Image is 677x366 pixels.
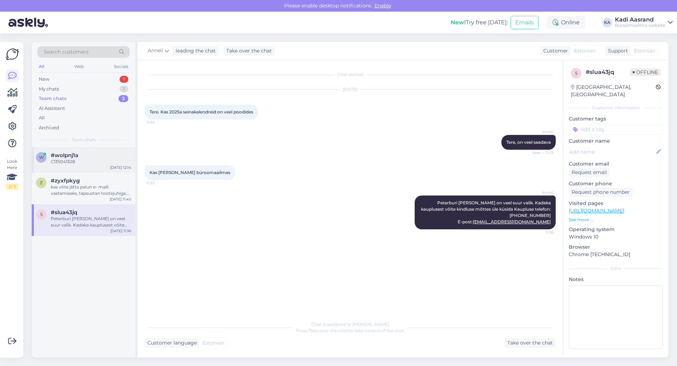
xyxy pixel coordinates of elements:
[145,339,197,347] div: Customer language
[44,48,89,56] span: Search customers
[39,95,67,102] div: Team chats
[569,105,663,111] div: Customer information
[586,68,630,76] div: # slua43jq
[569,226,663,233] p: Operating system
[527,190,554,195] span: Anneli
[451,18,508,27] div: Try free [DATE]:
[39,155,44,160] span: w
[40,212,43,217] span: s
[602,18,612,27] div: KA
[571,83,656,98] div: [GEOGRAPHIC_DATA], [GEOGRAPHIC_DATA]
[569,233,663,241] p: Windows 10
[150,170,230,175] span: Kas [PERSON_NAME] büroomaailmas
[51,152,78,159] span: #wolpnj1a
[451,19,466,26] b: New!
[634,47,655,55] span: Estonian
[569,207,624,214] a: [URL][DOMAIN_NAME]
[575,70,578,76] span: s
[372,2,393,9] span: Enable
[6,158,18,190] div: Look Here
[6,184,18,190] div: 2 / 3
[296,328,404,333] span: Press to take control of the chat
[72,137,96,143] span: Team chats
[569,115,663,123] p: Customer tags
[574,47,596,55] span: Estonian
[39,76,49,83] div: New
[73,62,85,71] div: Web
[51,216,131,228] div: Peterburi [PERSON_NAME] on veel suur valik. Kadaka kauplusest võite kindluse mõttes üle küsida Ka...
[120,76,128,83] div: 1
[505,338,556,348] div: Take over the chat
[145,72,556,78] div: Chat started
[615,17,673,28] a: Kadi AasrandBüroomaailm's website
[547,16,585,29] div: Online
[569,137,663,145] p: Customer name
[39,86,59,93] div: My chats
[569,251,663,258] p: Chrome [TECHNICAL_ID]
[421,200,552,224] span: Peterburi [PERSON_NAME] on veel suur valik. Kadaka kauplusest võite kindluse mõttes üle küsida Ka...
[112,62,130,71] div: Socials
[118,95,128,102] div: 3
[51,178,80,184] span: #zyxfpkyg
[527,230,554,235] span: 11:36
[630,68,661,76] span: Offline
[569,200,663,207] p: Visited pages
[110,165,131,170] div: [DATE] 12:14
[37,62,45,71] div: All
[541,47,568,55] div: Customer
[39,114,45,122] div: All
[569,243,663,251] p: Browser
[615,17,665,23] div: Kadi Aasrand
[569,276,663,283] p: Notes
[527,150,554,155] span: Seen ✓ 11:33
[569,160,663,168] p: Customer email
[110,197,131,202] div: [DATE] 11:40
[51,209,77,216] span: #slua43jq
[145,86,556,93] div: [DATE]
[308,328,349,333] i: 'Take over the chat'
[147,180,173,186] span: 11:33
[615,23,665,28] div: Büroomaailm's website
[120,86,128,93] div: 1
[40,180,43,185] span: z
[569,168,610,177] div: Request email
[110,228,131,234] div: [DATE] 11:36
[311,322,389,327] span: Chat is assigned to [PERSON_NAME]
[39,124,59,131] div: Archived
[203,339,224,347] span: Estonian
[527,129,554,135] span: Anneli
[511,16,538,29] button: Emails
[569,124,663,135] input: Add a tag
[506,139,551,145] span: Tere, on veel saadava
[473,219,551,224] a: [EMAIL_ADDRESS][DOMAIN_NAME]
[6,48,19,61] img: Askly Logo
[569,217,663,223] p: See more ...
[569,148,655,156] input: Add name
[147,120,173,125] span: 11:33
[148,47,163,55] span: Anneli
[569,265,663,272] div: Extra
[569,180,663,187] p: Customer phone
[605,47,628,55] div: Support
[150,109,253,114] span: Tere. Kas 2025a seinakalendreid on veel poodides
[224,46,275,56] div: Take over the chat
[569,187,633,197] div: Request phone number
[51,159,131,165] div: C13S041328
[51,184,131,197] div: kas võte jätta palun e- maili vastamiseks, täpsustan tootejuhiga. Vastusega võib minna aega.
[39,105,65,112] div: AI Assistant
[173,47,216,55] div: leading the chat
